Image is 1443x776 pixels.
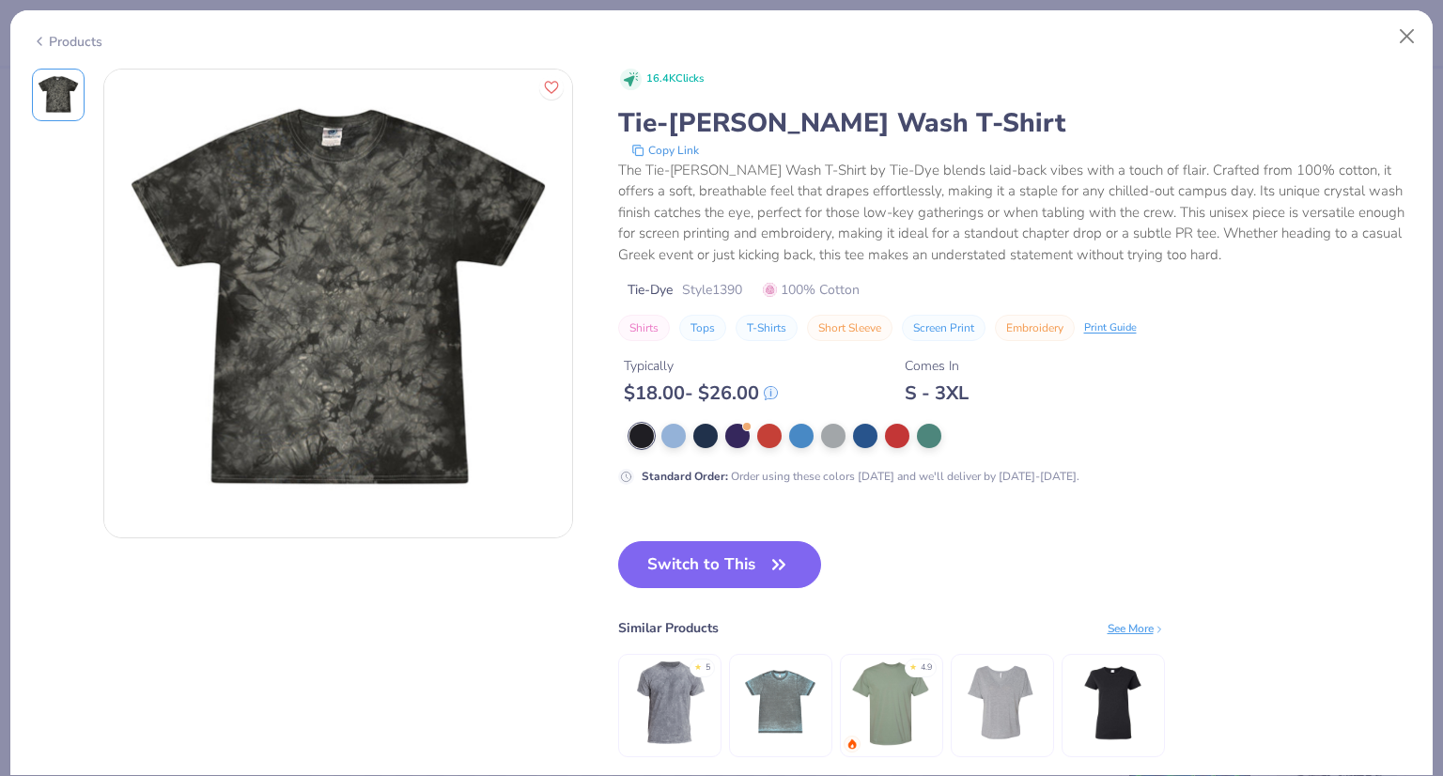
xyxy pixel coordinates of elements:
[646,71,704,87] span: 16.4K Clicks
[36,72,81,117] img: Front
[694,661,702,669] div: ★
[846,738,858,750] img: trending.gif
[624,381,778,405] div: $ 18.00 - $ 26.00
[618,541,822,588] button: Switch to This
[957,658,1047,747] img: Bella + Canvas Women’s Slouchy V-Neck Tee
[905,381,969,405] div: S - 3XL
[706,661,710,675] div: 5
[905,356,969,376] div: Comes In
[909,661,917,669] div: ★
[682,280,742,300] span: Style 1390
[626,141,705,160] button: copy to clipboard
[618,160,1412,266] div: The Tie-[PERSON_NAME] Wash T-Shirt by Tie-Dye blends laid-back vibes with a touch of flair. Craft...
[1389,19,1425,54] button: Close
[539,75,564,100] button: Like
[624,356,778,376] div: Typically
[807,315,892,341] button: Short Sleeve
[995,315,1075,341] button: Embroidery
[618,315,670,341] button: Shirts
[736,315,798,341] button: T-Shirts
[921,661,932,675] div: 4.9
[902,315,985,341] button: Screen Print
[628,280,673,300] span: Tie-Dye
[763,280,860,300] span: 100% Cotton
[846,658,936,747] img: Comfort Colors Adult Heavyweight T-Shirt
[1084,320,1137,336] div: Print Guide
[1068,658,1157,747] img: Gildan Ladies' Heavy Cotton™ T-Shirt
[32,32,102,52] div: Products
[618,105,1412,141] div: Tie-[PERSON_NAME] Wash T-Shirt
[642,468,1079,485] div: Order using these colors [DATE] and we'll deliver by [DATE]-[DATE].
[104,70,572,537] img: Front
[625,658,714,747] img: Tie-Dye Vintage Wash T-Shirt
[736,658,825,747] img: Tie-Dye Tie Dye 1350
[679,315,726,341] button: Tops
[642,469,728,484] strong: Standard Order :
[618,618,719,638] div: Similar Products
[1108,620,1165,637] div: See More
